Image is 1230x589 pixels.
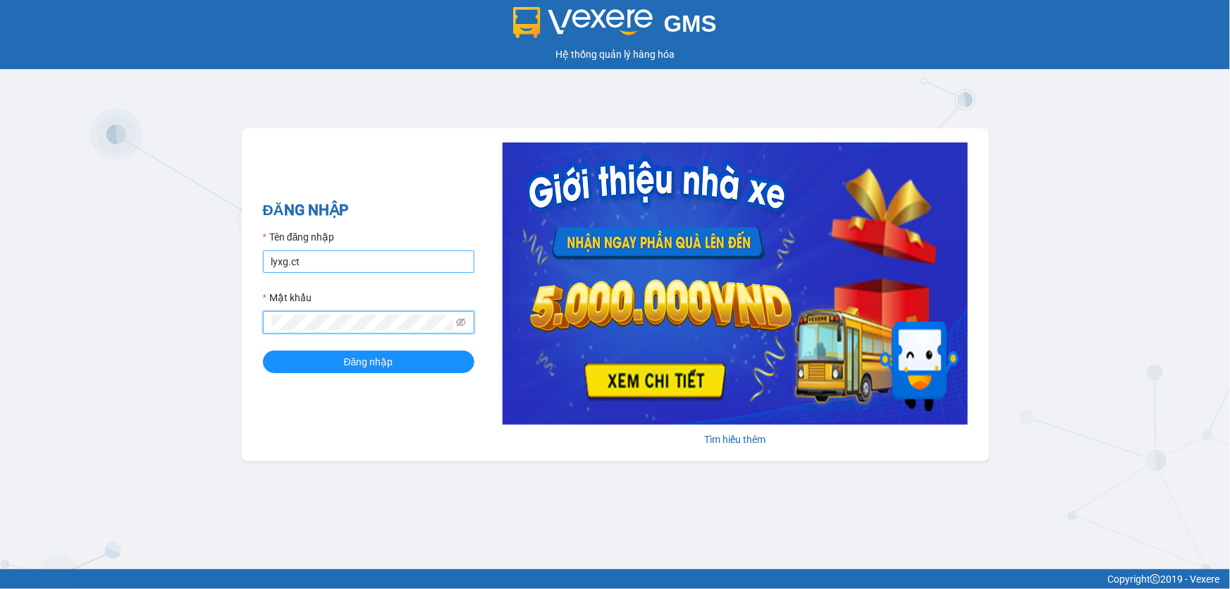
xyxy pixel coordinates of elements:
[1150,574,1160,584] span: copyright
[11,571,1219,587] div: Copyright 2019 - Vexere
[456,317,466,327] span: eye-invisible
[664,11,717,37] span: GMS
[263,199,474,222] h2: ĐĂNG NHẬP
[263,351,474,373] button: Đăng nhập
[263,290,312,305] label: Mật khẩu
[503,432,968,447] div: Tìm hiểu thêm
[263,250,474,273] input: Tên đăng nhập
[513,7,653,38] img: logo 2
[4,47,1226,62] div: Hệ thống quản lý hàng hóa
[263,229,335,245] label: Tên đăng nhập
[513,21,717,32] a: GMS
[503,142,968,425] img: banner-0
[271,315,453,330] input: Mật khẩu
[344,354,393,370] span: Đăng nhập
